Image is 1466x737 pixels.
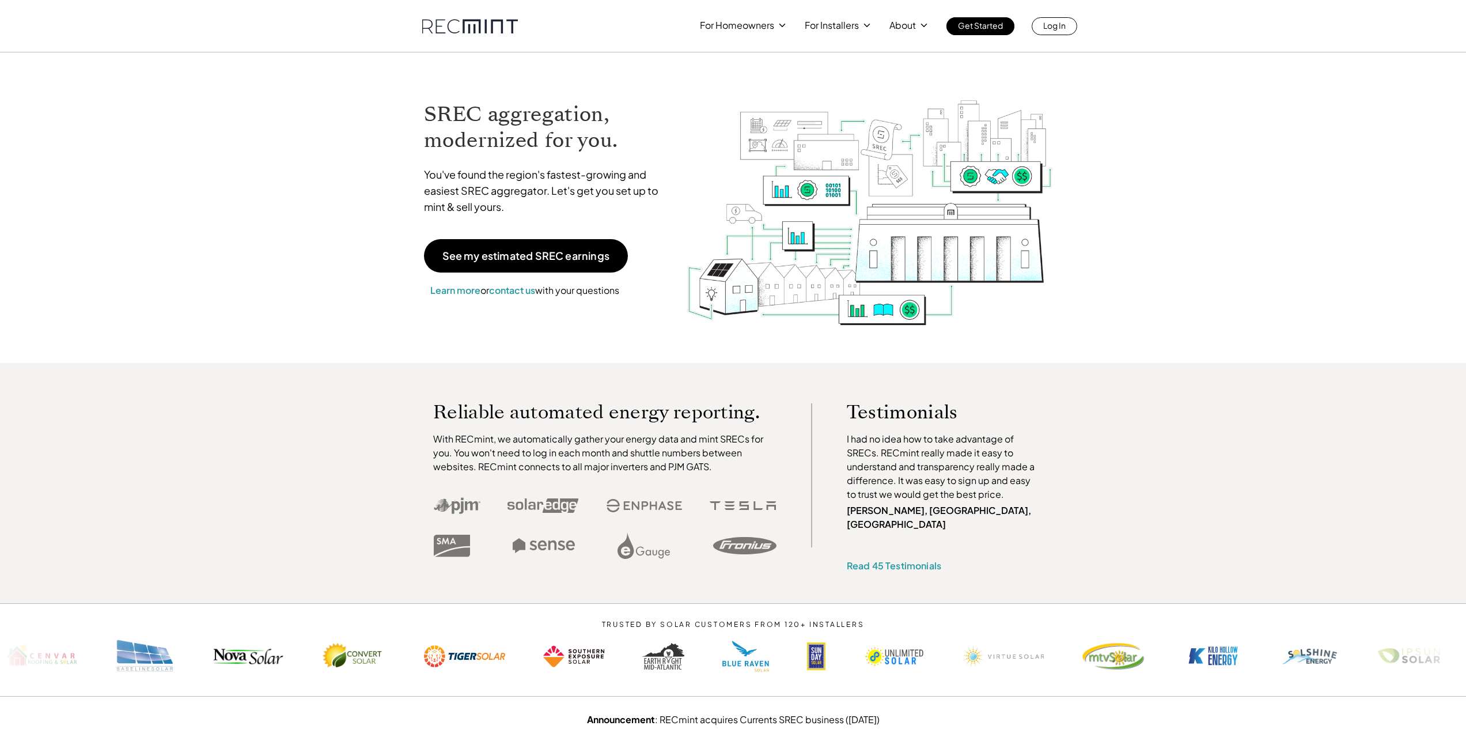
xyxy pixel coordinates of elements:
a: Read 45 Testimonials [847,560,941,572]
p: With RECmint, we automatically gather your energy data and mint SRECs for you. You won't need to ... [433,432,776,474]
p: For Installers [805,17,859,33]
p: Reliable automated energy reporting. [433,403,776,421]
p: Testimonials [847,403,1018,421]
a: contact us [489,284,535,296]
p: For Homeowners [700,17,774,33]
a: Learn more [430,284,480,296]
p: Log In [1043,17,1066,33]
p: Get Started [958,17,1003,33]
strong: Announcement [587,713,655,725]
a: See my estimated SREC earnings [424,239,628,273]
a: Get Started [946,17,1014,35]
p: I had no idea how to take advantage of SRECs. RECmint really made it easy to understand and trans... [847,432,1040,501]
p: [PERSON_NAME], [GEOGRAPHIC_DATA], [GEOGRAPHIC_DATA] [847,504,1040,531]
p: About [889,17,916,33]
a: Announcement: RECmint acquires Currents SREC business ([DATE]) [587,713,880,725]
h1: SREC aggregation, modernized for you. [424,101,669,153]
p: You've found the region's fastest-growing and easiest SREC aggregator. Let's get you set up to mi... [424,167,669,215]
p: TRUSTED BY SOLAR CUSTOMERS FROM 120+ INSTALLERS [567,621,899,629]
img: RECmint value cycle [686,70,1054,328]
a: Log In [1032,17,1077,35]
p: or with your questions [424,283,626,298]
p: See my estimated SREC earnings [442,251,609,261]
